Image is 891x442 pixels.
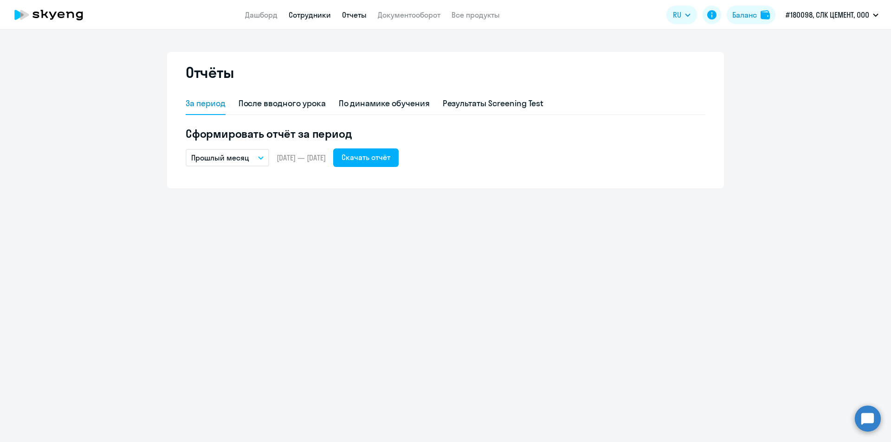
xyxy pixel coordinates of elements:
div: После вводного урока [239,97,326,109]
div: За период [186,97,226,109]
a: Все продукты [452,10,500,19]
img: balance [761,10,770,19]
a: Дашборд [245,10,278,19]
div: Результаты Screening Test [443,97,544,109]
p: #180098, СЛК ЦЕМЕНТ, ООО [786,9,869,20]
button: Балансbalance [727,6,775,24]
div: Баланс [732,9,757,20]
h2: Отчёты [186,63,234,82]
p: Прошлый месяц [191,152,249,163]
h5: Сформировать отчёт за период [186,126,705,141]
button: Скачать отчёт [333,148,399,167]
div: По динамике обучения [339,97,430,109]
button: #180098, СЛК ЦЕМЕНТ, ООО [781,4,883,26]
a: Отчеты [342,10,367,19]
button: RU [666,6,697,24]
span: [DATE] — [DATE] [277,153,326,163]
a: Документооборот [378,10,440,19]
a: Сотрудники [289,10,331,19]
div: Скачать отчёт [342,152,390,163]
span: RU [673,9,681,20]
button: Прошлый месяц [186,149,269,167]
